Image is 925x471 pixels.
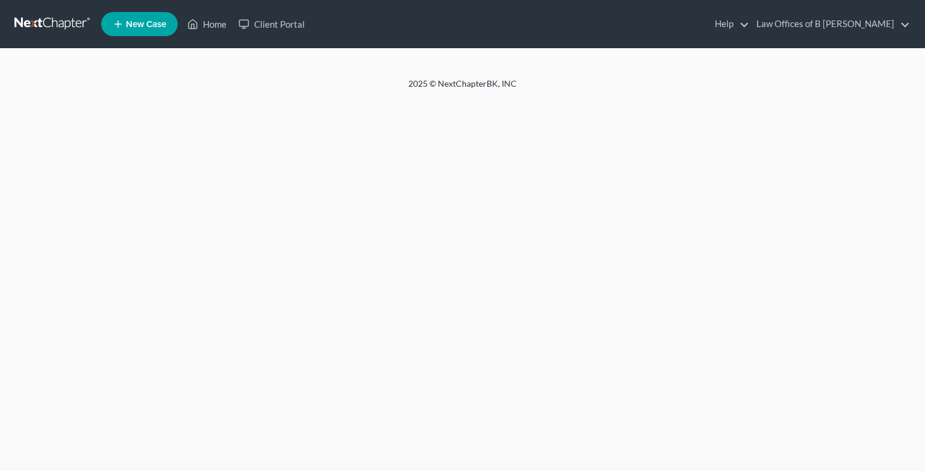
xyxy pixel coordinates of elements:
a: Home [181,13,232,35]
new-legal-case-button: New Case [101,12,178,36]
a: Law Offices of B [PERSON_NAME] [750,13,910,35]
div: 2025 © NextChapterBK, INC [119,78,806,99]
a: Client Portal [232,13,311,35]
a: Help [709,13,749,35]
